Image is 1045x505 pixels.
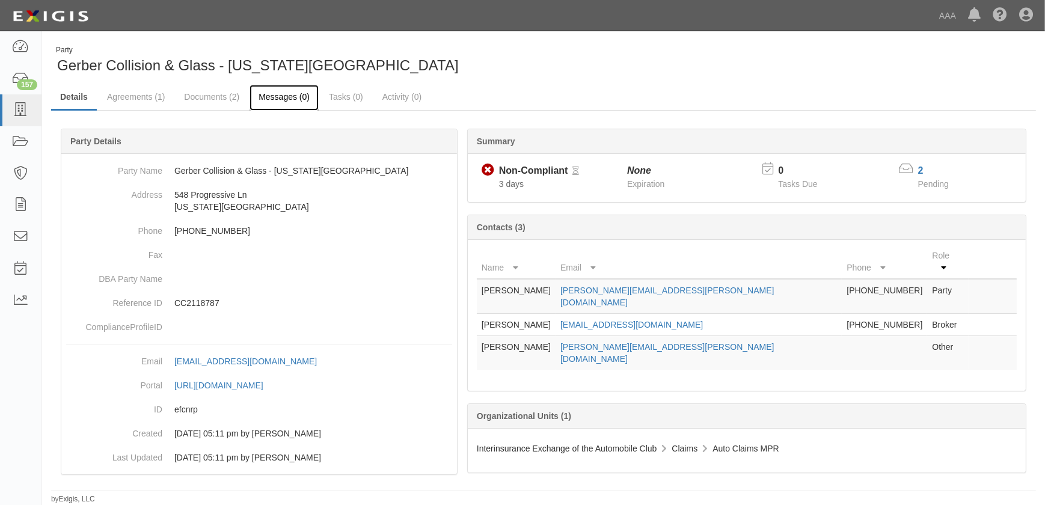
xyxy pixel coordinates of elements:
span: Expiration [627,179,664,189]
dd: [PHONE_NUMBER] [66,219,452,243]
span: Pending [918,179,949,189]
a: [PERSON_NAME][EMAIL_ADDRESS][PERSON_NAME][DOMAIN_NAME] [560,342,774,364]
dt: Created [66,421,162,439]
span: Gerber Collision & Glass - [US_STATE][GEOGRAPHIC_DATA] [57,57,459,73]
div: 157 [17,79,37,90]
small: by [51,494,95,504]
td: [PERSON_NAME] [477,279,556,314]
th: Name [477,245,556,279]
td: [PERSON_NAME] [477,336,556,370]
span: Claims [672,444,697,453]
span: Auto Claims MPR [712,444,779,453]
dd: 09/02/2025 05:11 pm by Benjamin Tully [66,421,452,445]
dt: ComplianceProfileID [66,315,162,333]
th: Email [556,245,842,279]
dt: Email [66,349,162,367]
p: CC2118787 [174,297,452,309]
b: Organizational Units (1) [477,411,571,421]
span: Interinsurance Exchange of the Automobile Club [477,444,657,453]
a: AAA [933,4,962,28]
td: Broker [927,314,969,336]
div: [EMAIL_ADDRESS][DOMAIN_NAME] [174,355,317,367]
a: [URL][DOMAIN_NAME] [174,381,277,390]
a: Agreements (1) [98,85,174,109]
dd: 09/02/2025 05:11 pm by Benjamin Tully [66,445,452,470]
td: [PERSON_NAME] [477,314,556,336]
dt: Party Name [66,159,162,177]
a: [PERSON_NAME][EMAIL_ADDRESS][PERSON_NAME][DOMAIN_NAME] [560,286,774,307]
td: Party [927,279,969,314]
dd: Gerber Collision & Glass - [US_STATE][GEOGRAPHIC_DATA] [66,159,452,183]
dt: Address [66,183,162,201]
span: Tasks Due [778,179,817,189]
dt: Fax [66,243,162,261]
b: Party Details [70,136,121,146]
dt: ID [66,397,162,415]
a: Activity (0) [373,85,431,109]
i: Non-Compliant [482,164,494,177]
dt: Last Updated [66,445,162,464]
dt: Phone [66,219,162,237]
th: Role [927,245,969,279]
td: [PHONE_NUMBER] [842,279,927,314]
a: [EMAIL_ADDRESS][DOMAIN_NAME] [560,320,703,329]
img: logo-5460c22ac91f19d4615b14bd174203de0afe785f0fc80cf4dbbc73dc1793850b.png [9,5,92,27]
a: 2 [918,165,924,176]
b: Contacts (3) [477,222,526,232]
i: None [627,165,651,176]
a: Messages (0) [250,85,319,111]
td: Other [927,336,969,370]
dd: efcnrp [66,397,452,421]
dt: DBA Party Name [66,267,162,285]
a: Documents (2) [175,85,248,109]
th: Phone [842,245,927,279]
a: Details [51,85,97,111]
a: Exigis, LLC [59,495,95,503]
div: Party [56,45,459,55]
div: Non-Compliant [499,164,568,178]
span: Since 09/02/2025 [499,179,524,189]
a: Tasks (0) [320,85,372,109]
dt: Reference ID [66,291,162,309]
i: Help Center - Complianz [993,8,1007,23]
b: Summary [477,136,515,146]
a: [EMAIL_ADDRESS][DOMAIN_NAME] [174,357,330,366]
dt: Portal [66,373,162,391]
i: Pending Review [573,167,580,176]
td: [PHONE_NUMBER] [842,314,927,336]
div: Gerber Collision & Glass - Virginia Beach [51,45,535,76]
p: 0 [778,164,832,178]
dd: 548 Progressive Ln [US_STATE][GEOGRAPHIC_DATA] [66,183,452,219]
